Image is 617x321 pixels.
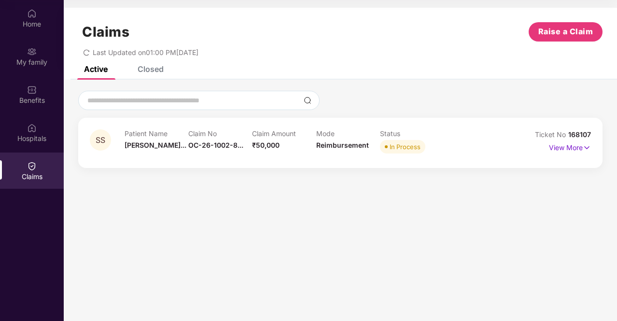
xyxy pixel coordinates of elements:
p: Mode [316,129,380,138]
span: redo [83,48,90,56]
span: ₹50,000 [252,141,280,149]
p: Claim No [188,129,252,138]
h1: Claims [82,24,129,40]
p: Status [380,129,444,138]
span: OC-26-1002-8... [188,141,243,149]
div: In Process [390,142,421,152]
div: Closed [138,64,164,74]
p: Claim Amount [252,129,316,138]
span: Reimbursement [316,141,369,149]
img: svg+xml;base64,PHN2ZyBpZD0iSG9tZSIgeG1sbnM9Imh0dHA6Ly93d3cudzMub3JnLzIwMDAvc3ZnIiB3aWR0aD0iMjAiIG... [27,9,37,18]
span: SS [96,136,105,144]
img: svg+xml;base64,PHN2ZyBpZD0iSG9zcGl0YWxzIiB4bWxucz0iaHR0cDovL3d3dy53My5vcmcvMjAwMC9zdmciIHdpZHRoPS... [27,123,37,133]
button: Raise a Claim [529,22,603,42]
span: Raise a Claim [538,26,593,38]
img: svg+xml;base64,PHN2ZyBpZD0iQ2xhaW0iIHhtbG5zPSJodHRwOi8vd3d3LnczLm9yZy8yMDAwL3N2ZyIgd2lkdGg9IjIwIi... [27,161,37,171]
img: svg+xml;base64,PHN2ZyBpZD0iU2VhcmNoLTMyeDMyIiB4bWxucz0iaHR0cDovL3d3dy53My5vcmcvMjAwMC9zdmciIHdpZH... [304,97,311,104]
div: Active [84,64,108,74]
span: [PERSON_NAME]... [125,141,186,149]
span: Ticket No [535,130,568,139]
img: svg+xml;base64,PHN2ZyBpZD0iQmVuZWZpdHMiIHhtbG5zPSJodHRwOi8vd3d3LnczLm9yZy8yMDAwL3N2ZyIgd2lkdGg9Ij... [27,85,37,95]
img: svg+xml;base64,PHN2ZyB4bWxucz0iaHR0cDovL3d3dy53My5vcmcvMjAwMC9zdmciIHdpZHRoPSIxNyIgaGVpZ2h0PSIxNy... [583,142,591,153]
img: svg+xml;base64,PHN2ZyB3aWR0aD0iMjAiIGhlaWdodD0iMjAiIHZpZXdCb3g9IjAgMCAyMCAyMCIgZmlsbD0ibm9uZSIgeG... [27,47,37,56]
p: Patient Name [125,129,188,138]
span: 168107 [568,130,591,139]
span: Last Updated on 01:00 PM[DATE] [93,48,198,56]
p: View More [549,140,591,153]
